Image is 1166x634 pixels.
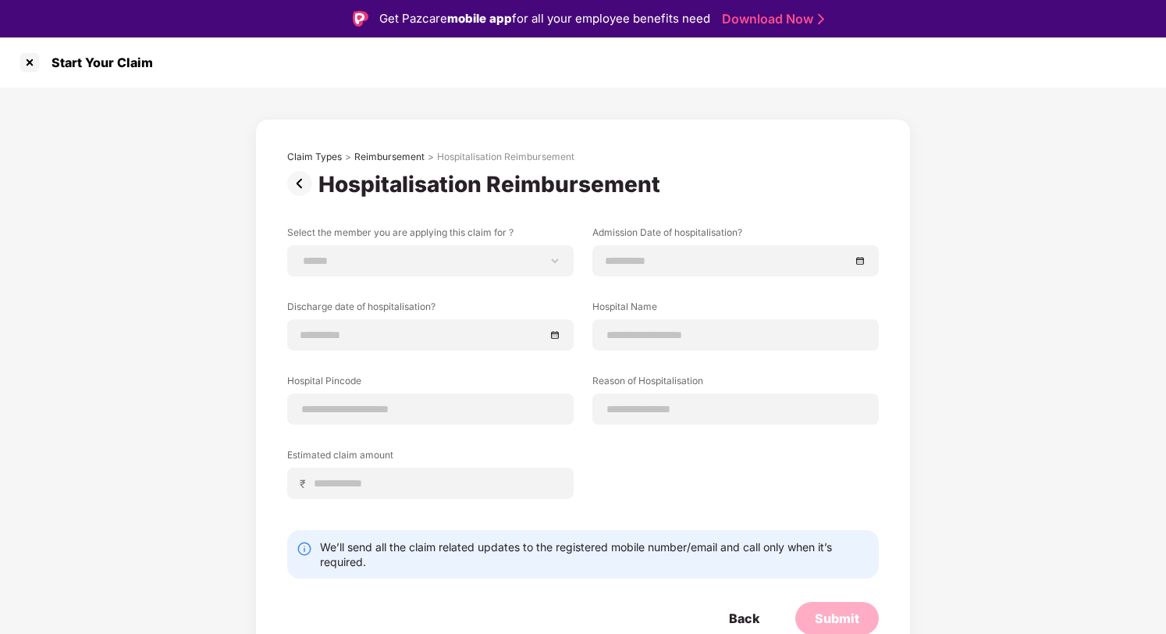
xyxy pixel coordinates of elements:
div: Claim Types [287,151,342,163]
div: Reimbursement [354,151,425,163]
img: svg+xml;base64,PHN2ZyBpZD0iSW5mby0yMHgyMCIgeG1sbnM9Imh0dHA6Ly93d3cudzMub3JnLzIwMDAvc3ZnIiB3aWR0aD... [297,541,312,557]
div: Get Pazcare for all your employee benefits need [379,9,710,28]
img: Stroke [818,11,824,27]
label: Hospital Name [592,300,879,319]
strong: mobile app [447,11,512,26]
div: We’ll send all the claim related updates to the registered mobile number/email and call only when... [320,540,869,569]
label: Discharge date of hospitalisation? [287,300,574,319]
div: Start Your Claim [42,55,153,70]
label: Admission Date of hospitalisation? [592,226,879,245]
img: svg+xml;base64,PHN2ZyBpZD0iUHJldi0zMngzMiIgeG1sbnM9Imh0dHA6Ly93d3cudzMub3JnLzIwMDAvc3ZnIiB3aWR0aD... [287,171,318,196]
div: Hospitalisation Reimbursement [437,151,574,163]
label: Select the member you are applying this claim for ? [287,226,574,245]
label: Estimated claim amount [287,448,574,468]
a: Download Now [722,11,819,27]
div: Back [729,610,759,627]
div: Hospitalisation Reimbursement [318,171,667,198]
span: ₹ [300,476,312,491]
label: Reason of Hospitalisation [592,374,879,394]
label: Hospital Pincode [287,374,574,394]
div: > [428,151,434,163]
img: Logo [353,11,368,27]
div: > [345,151,351,163]
div: Submit [815,610,859,627]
